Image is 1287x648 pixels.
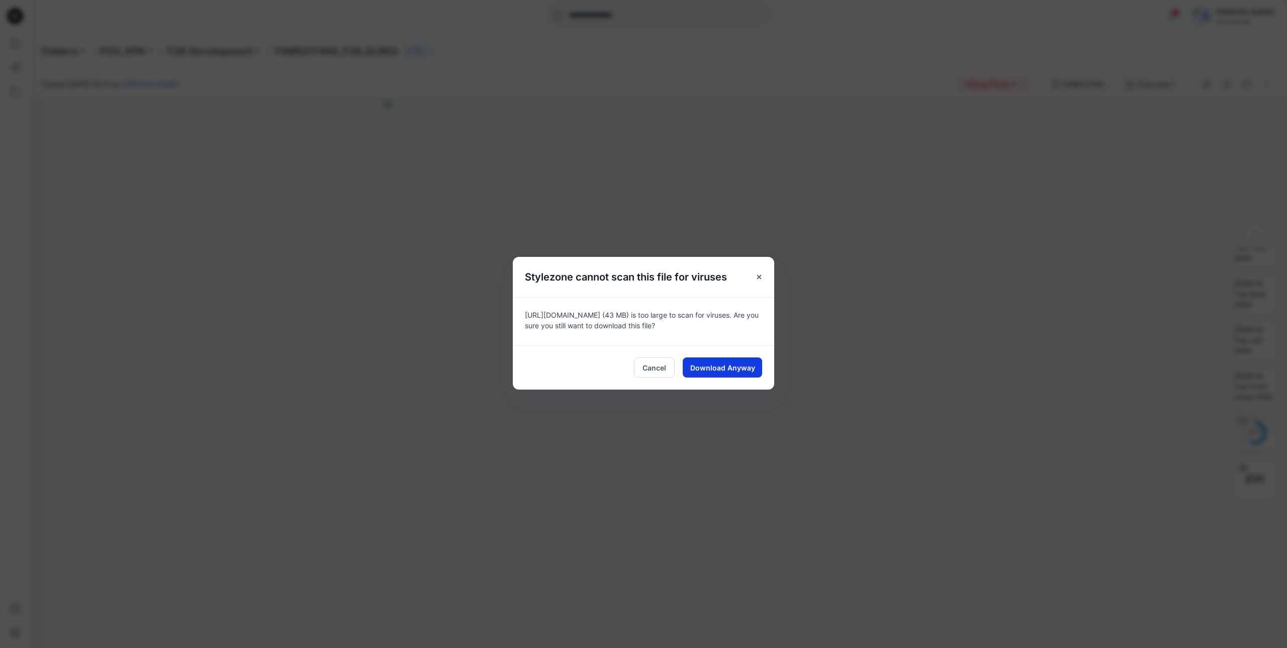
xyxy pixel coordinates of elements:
[513,297,774,345] div: [URL][DOMAIN_NAME] (43 MB) is too large to scan for viruses. Are you sure you still want to downl...
[642,362,666,373] span: Cancel
[513,257,739,297] h5: Stylezone cannot scan this file for viruses
[634,357,675,378] button: Cancel
[690,362,755,373] span: Download Anyway
[683,357,762,378] button: Download Anyway
[750,268,768,286] button: Close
